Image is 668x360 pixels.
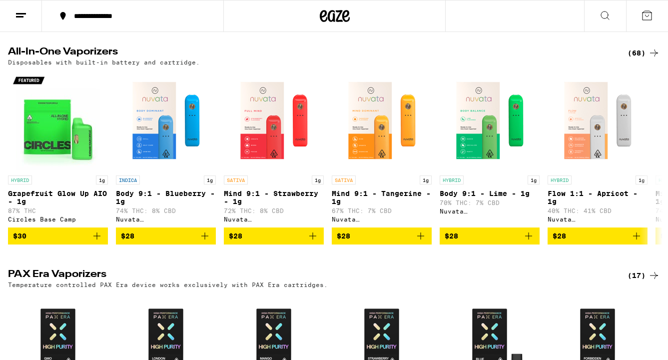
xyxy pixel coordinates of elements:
p: 1g [636,175,648,184]
p: Grapefruit Glow Up AIO - 1g [8,189,108,205]
a: (68) [628,47,660,59]
div: Nuvata ([GEOGRAPHIC_DATA]) [548,216,648,222]
div: Circles Base Camp [8,216,108,222]
img: Nuvata (CA) - Mind 9:1 - Tangerine - 1g [332,70,432,170]
button: Add to bag [116,227,216,244]
p: HYBRID [440,175,464,184]
span: $28 [553,232,566,240]
button: Add to bag [332,227,432,244]
button: Add to bag [8,227,108,244]
div: Nuvata ([GEOGRAPHIC_DATA]) [332,216,432,222]
img: Nuvata (CA) - Body 9:1 - Lime - 1g [440,70,540,170]
span: $30 [13,232,26,240]
p: 74% THC: 8% CBD [116,207,216,214]
button: Add to bag [224,227,324,244]
a: Open page for Grapefruit Glow Up AIO - 1g from Circles Base Camp [8,70,108,227]
a: Open page for Mind 9:1 - Strawberry - 1g from Nuvata (CA) [224,70,324,227]
span: Hi. Need any help? [6,7,72,15]
a: Open page for Flow 1:1 - Apricot - 1g from Nuvata (CA) [548,70,648,227]
span: $28 [445,232,458,240]
div: Nuvata ([GEOGRAPHIC_DATA]) [116,216,216,222]
p: 70% THC: 7% CBD [440,199,540,206]
p: 1g [420,175,432,184]
a: Open page for Mind 9:1 - Tangerine - 1g from Nuvata (CA) [332,70,432,227]
a: Open page for Body 9:1 - Blueberry - 1g from Nuvata (CA) [116,70,216,227]
button: Add to bag [440,227,540,244]
p: INDICA [116,175,140,184]
div: Nuvata ([GEOGRAPHIC_DATA]) [440,208,540,214]
img: Nuvata (CA) - Mind 9:1 - Strawberry - 1g [224,70,324,170]
p: Body 9:1 - Blueberry - 1g [116,189,216,205]
span: $28 [337,232,350,240]
p: HYBRID [548,175,572,184]
span: $28 [229,232,242,240]
a: (17) [628,269,660,281]
p: Mind 9:1 - Strawberry - 1g [224,189,324,205]
p: 1g [204,175,216,184]
p: HYBRID [8,175,32,184]
p: 1g [96,175,108,184]
div: Nuvata ([GEOGRAPHIC_DATA]) [224,216,324,222]
button: Add to bag [548,227,648,244]
a: Open page for Body 9:1 - Lime - 1g from Nuvata (CA) [440,70,540,227]
p: 67% THC: 7% CBD [332,207,432,214]
h2: PAX Era Vaporizers [8,269,611,281]
img: Circles Base Camp - Grapefruit Glow Up AIO - 1g [8,70,108,170]
p: Disposables with built-in battery and cartridge. [8,59,200,65]
p: Temperature controlled PAX Era device works exclusively with PAX Era cartridges. [8,281,328,288]
p: Flow 1:1 - Apricot - 1g [548,189,648,205]
img: Nuvata (CA) - Body 9:1 - Blueberry - 1g [116,70,216,170]
p: 87% THC [8,207,108,214]
p: 1g [528,175,540,184]
p: SATIVA [332,175,356,184]
p: Body 9:1 - Lime - 1g [440,189,540,197]
span: $28 [121,232,134,240]
h2: All-In-One Vaporizers [8,47,611,59]
p: SATIVA [224,175,248,184]
img: Nuvata (CA) - Flow 1:1 - Apricot - 1g [548,70,648,170]
p: 1g [312,175,324,184]
p: Mind 9:1 - Tangerine - 1g [332,189,432,205]
p: 40% THC: 41% CBD [548,207,648,214]
p: 72% THC: 8% CBD [224,207,324,214]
